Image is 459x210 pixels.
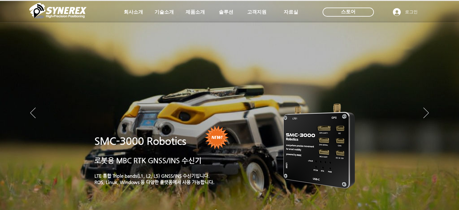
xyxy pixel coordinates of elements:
span: 스토어 [341,8,355,15]
a: SMC-3000 Robotics [94,135,186,147]
span: 기술소개 [155,9,174,15]
span: 고객지원 [247,9,266,15]
a: 회사소개 [118,6,148,18]
span: 제품소개 [186,9,205,15]
img: 씨너렉스_White_simbol_대지 1.png [29,2,87,20]
a: 고객지원 [242,6,272,18]
button: 다음 [423,108,429,119]
img: KakaoTalk_20241224_155801212.png [275,95,364,196]
span: 솔루션 [219,9,233,15]
div: 스토어 [323,8,374,17]
span: 로그인 [403,9,420,15]
button: 로그인 [389,6,422,18]
a: 기술소개 [149,6,179,18]
span: 자료실 [284,9,298,15]
a: 자료실 [276,6,306,18]
button: 이전 [30,108,36,119]
span: 회사소개 [124,9,143,15]
a: 제품소개 [180,6,210,18]
a: LTE 통합 Triple bands(L1, L2, L5) GNSS/INS 수신기입니다. [94,173,210,178]
a: ROS, Linux, Windows 등 다양한 플랫폼에서 사용 가능합니다. [94,179,215,185]
a: 로봇용 MBC RTK GNSS/INS 수신기 [94,157,202,164]
a: 솔루션 [211,6,241,18]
